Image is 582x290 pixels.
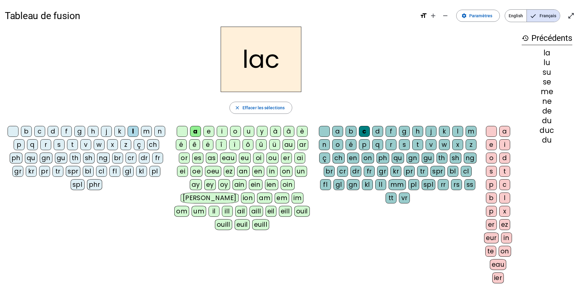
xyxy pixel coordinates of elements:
div: v [80,139,91,150]
div: er [281,153,292,163]
div: th [70,153,81,163]
div: qu [392,153,404,163]
div: è [297,126,308,137]
div: spl [71,179,85,190]
div: c [359,126,370,137]
div: sh [450,153,461,163]
div: gn [406,153,419,163]
div: ï [229,139,240,150]
div: c [499,179,510,190]
mat-button-toggle-group: Language selection [505,9,560,22]
div: û [256,139,267,150]
div: x [499,206,510,217]
div: fl [320,179,331,190]
div: oy [218,179,230,190]
div: gl [333,179,344,190]
div: ier [492,272,504,283]
div: fl [109,166,120,177]
div: i [217,126,228,137]
div: ç [134,139,145,150]
div: s [486,166,497,177]
div: vr [399,193,410,203]
div: v [426,139,436,150]
div: fr [364,166,375,177]
span: Français [527,10,560,22]
div: ë [202,139,213,150]
div: a [332,126,343,137]
div: th [436,153,447,163]
h1: Tableau de fusion [5,6,415,25]
span: English [505,10,527,22]
button: Effacer les sélections [229,102,292,114]
div: de [522,107,572,115]
div: en [347,153,359,163]
div: oe [190,166,202,177]
div: ei [177,166,188,177]
div: q [27,139,38,150]
div: om [174,206,189,217]
div: o [230,126,241,137]
div: du [522,137,572,144]
div: un [295,166,307,177]
div: p [359,139,370,150]
div: ph [10,153,22,163]
div: m [466,126,477,137]
div: on [362,153,374,163]
div: on [499,246,511,257]
div: sh [83,153,95,163]
div: cl [461,166,472,177]
div: euill [252,219,269,230]
div: on [280,166,293,177]
div: im [292,193,303,203]
div: é [176,139,187,150]
div: ph [376,153,389,163]
div: a [190,126,201,137]
div: c [34,126,45,137]
div: kl [136,166,147,177]
div: en [252,166,264,177]
div: pl [408,179,419,190]
mat-icon: format_size [420,12,427,19]
div: u [243,126,254,137]
div: y [257,126,268,137]
div: f [386,126,396,137]
mat-icon: open_in_full [567,12,575,19]
mat-icon: settings [461,13,467,18]
div: gr [12,166,23,177]
div: cl [96,166,107,177]
div: cr [337,166,348,177]
div: ç [319,153,330,163]
div: t [67,139,78,150]
div: pr [404,166,415,177]
div: mm [389,179,406,190]
div: oeu [205,166,221,177]
div: ng [97,153,110,163]
div: se [522,78,572,86]
div: ail [235,206,247,217]
div: j [101,126,112,137]
div: g [74,126,85,137]
div: g [399,126,410,137]
div: ien [265,179,279,190]
div: oin [281,179,295,190]
div: duc [522,127,572,134]
div: ô [242,139,253,150]
button: Entrer en plein écran [565,10,577,22]
div: pl [149,166,160,177]
div: ng [464,153,477,163]
div: ain [232,179,247,190]
mat-icon: add [430,12,437,19]
div: gu [422,153,434,163]
div: euil [235,219,250,230]
div: x [107,139,118,150]
div: ü [269,139,280,150]
mat-icon: remove [442,12,449,19]
div: [PERSON_NAME] [181,193,239,203]
div: es [192,153,203,163]
div: k [439,126,450,137]
div: bl [83,166,94,177]
div: gn [347,179,360,190]
div: ne [522,98,572,105]
div: f [61,126,72,137]
div: z [120,139,131,150]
